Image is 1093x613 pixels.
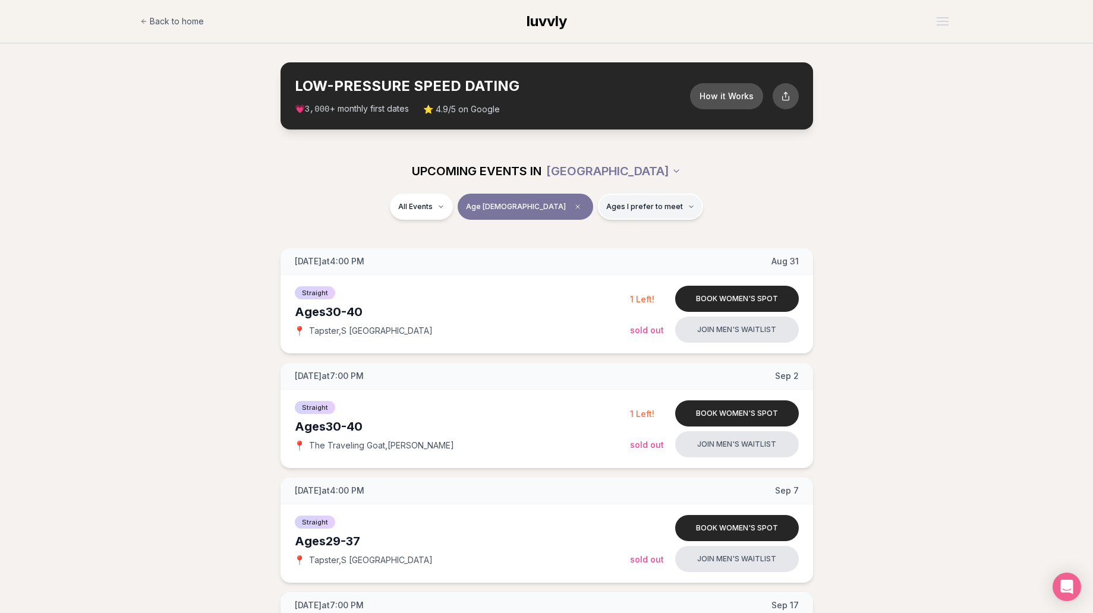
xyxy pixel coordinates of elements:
[527,12,567,30] span: luvvly
[150,15,204,27] span: Back to home
[295,485,364,497] span: [DATE] at 4:00 PM
[598,194,703,220] button: Ages I prefer to meet
[606,202,683,211] span: Ages I prefer to meet
[295,370,364,382] span: [DATE] at 7:00 PM
[423,103,500,115] span: ⭐ 4.9/5 on Google
[675,400,799,426] button: Book women's spot
[675,317,799,343] button: Join men's waitlist
[1053,573,1081,601] div: Open Intercom Messenger
[398,202,433,211] span: All Events
[295,401,335,414] span: Straight
[309,554,433,566] span: Tapster , S [GEOGRAPHIC_DATA]
[295,304,630,320] div: Ages 30-40
[458,194,593,220] button: Age [DEMOGRAPHIC_DATA]Clear age
[295,326,304,336] span: 📍
[630,440,664,450] span: Sold Out
[295,516,335,529] span: Straight
[630,409,654,419] span: 1 Left!
[295,103,409,115] span: 💗 + monthly first dates
[305,105,330,114] span: 3,000
[932,12,953,30] button: Open menu
[295,555,304,565] span: 📍
[295,533,630,549] div: Ages 29-37
[527,12,567,31] a: luvvly
[675,286,799,312] button: Book women's spot
[771,255,799,267] span: Aug 31
[140,10,204,33] a: Back to home
[675,546,799,572] button: Join men's waitlist
[630,554,664,564] span: Sold Out
[295,599,364,611] span: [DATE] at 7:00 PM
[295,418,630,435] div: Ages 30-40
[412,163,541,179] span: UPCOMING EVENTS IN
[295,441,304,450] span: 📍
[775,370,799,382] span: Sep 2
[295,255,364,267] span: [DATE] at 4:00 PM
[571,200,585,214] span: Clear age
[295,77,690,96] h2: LOW-PRESSURE SPEED DATING
[675,431,799,457] button: Join men's waitlist
[309,325,433,337] span: Tapster , S [GEOGRAPHIC_DATA]
[546,158,681,184] button: [GEOGRAPHIC_DATA]
[309,440,454,451] span: The Traveling Goat , [PERSON_NAME]
[690,83,763,109] button: How it Works
[630,325,664,335] span: Sold Out
[466,202,566,211] span: Age [DEMOGRAPHIC_DATA]
[295,286,335,299] span: Straight
[775,485,799,497] span: Sep 7
[675,515,799,541] button: Book women's spot
[390,194,453,220] button: All Events
[630,294,654,304] span: 1 Left!
[771,599,799,611] span: Sep 17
